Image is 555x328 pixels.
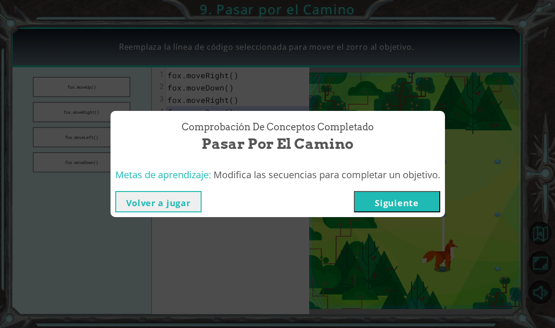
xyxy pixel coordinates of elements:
[354,191,440,212] button: Siguiente
[115,191,202,212] button: Volver a jugar
[182,120,374,134] span: Comprobación de conceptos Completado
[115,168,211,181] span: Metas de aprendizaje:
[202,134,353,154] span: Pasar por el Camino
[213,168,440,181] span: Modifica las secuencias para completar un objetivo.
